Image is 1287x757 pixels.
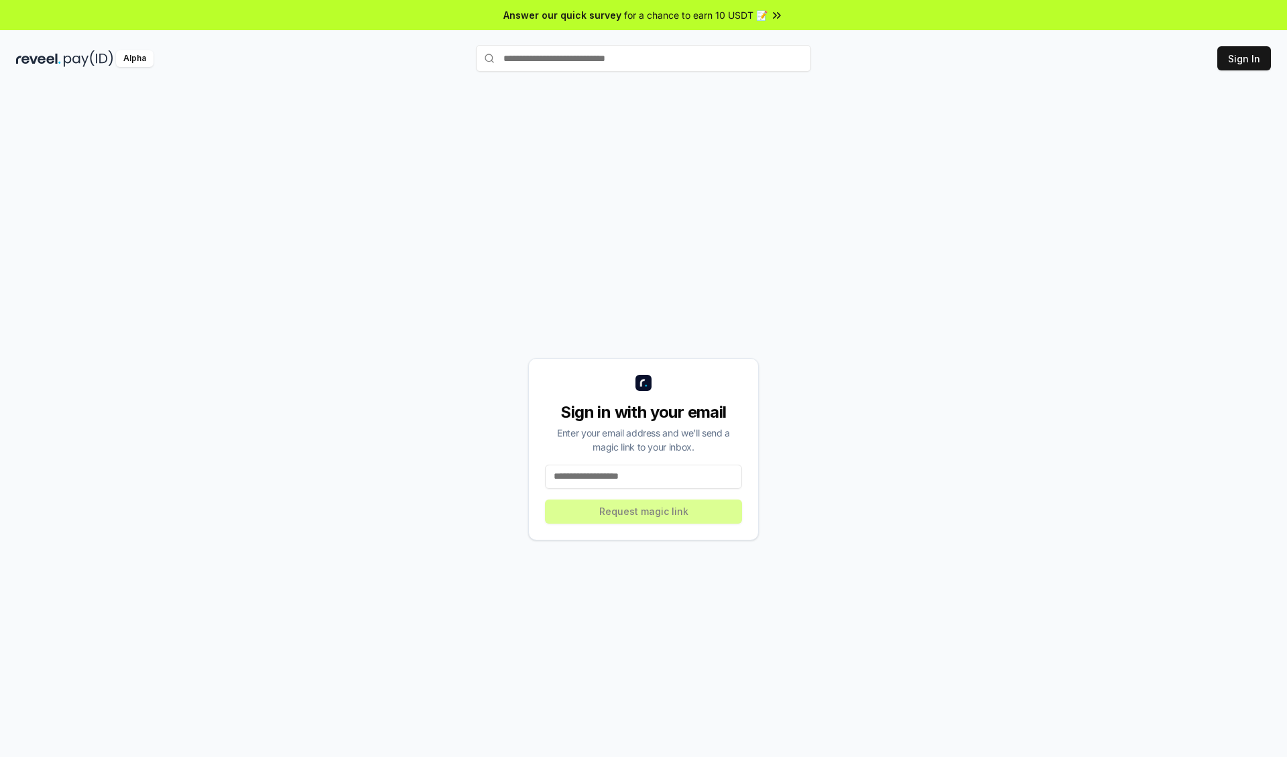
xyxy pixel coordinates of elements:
img: pay_id [64,50,113,67]
div: Alpha [116,50,154,67]
span: for a chance to earn 10 USDT 📝 [624,8,768,22]
div: Enter your email address and we’ll send a magic link to your inbox. [545,426,742,454]
button: Sign In [1217,46,1271,70]
span: Answer our quick survey [503,8,621,22]
img: logo_small [635,375,652,391]
img: reveel_dark [16,50,61,67]
div: Sign in with your email [545,402,742,423]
